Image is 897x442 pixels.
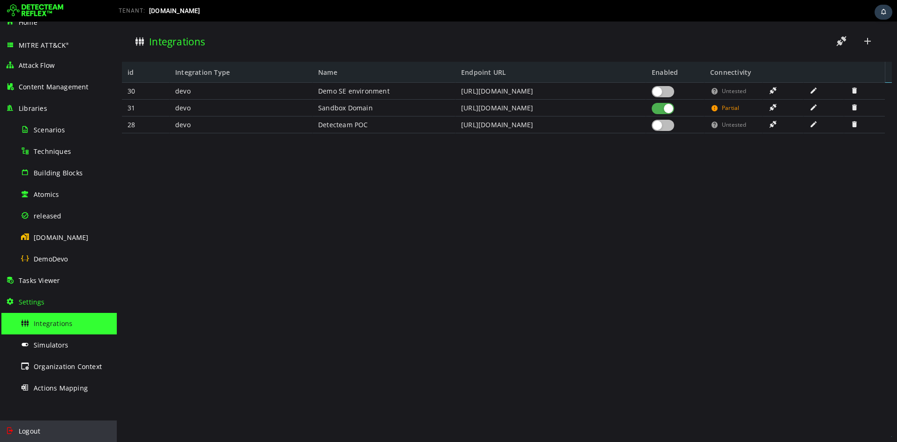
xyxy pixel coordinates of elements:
div: devo [53,78,196,95]
span: Atomics [34,190,59,199]
h3: Integrations [32,14,88,27]
div: Demo SE environment [196,61,339,78]
div: [URL][DOMAIN_NAME] [339,78,529,95]
span: Attack Flow [19,61,55,70]
div: Detecteam POC [196,95,339,112]
div: Sandbox Domain [196,78,339,95]
span: Integrations [34,319,72,328]
span: released [34,211,62,220]
span: DemoDevo [34,254,68,263]
div: 31 [5,78,53,95]
span: Tasks Viewer [19,276,60,285]
div: 30 [5,61,53,78]
span: Scenarios [34,125,65,134]
span: Settings [19,297,45,306]
div: [URL][DOMAIN_NAME] [339,95,529,112]
span: Home [19,18,37,27]
span: TENANT: [119,7,145,14]
span: Untested [605,95,630,112]
span: Simulators [34,341,68,349]
div: Task Notifications [875,5,892,20]
div: Endpoint URL [339,40,529,61]
span: Logout [19,427,40,435]
span: Actions Mapping [34,384,88,392]
span: [DOMAIN_NAME] [149,7,200,14]
div: Enabled [529,40,588,61]
sup: ® [66,42,69,46]
span: Partial [605,78,622,95]
div: devo [53,61,196,78]
div: Integration Type [53,40,196,61]
span: Untested [605,61,630,78]
div: Name [196,40,339,61]
span: Organization Context [34,362,102,371]
span: MITRE ATT&CK [19,41,69,50]
div: id [5,40,53,61]
div: Connectivity Status [588,40,646,61]
span: Techniques [34,147,71,156]
span: Content Management [19,82,89,91]
img: Detecteam logo [7,3,64,18]
div: devo [53,95,196,112]
span: Building Blocks [34,168,83,177]
span: [DOMAIN_NAME] [34,233,89,242]
div: [URL][DOMAIN_NAME] [339,61,529,78]
div: 28 [5,95,53,112]
span: Libraries [19,104,47,113]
